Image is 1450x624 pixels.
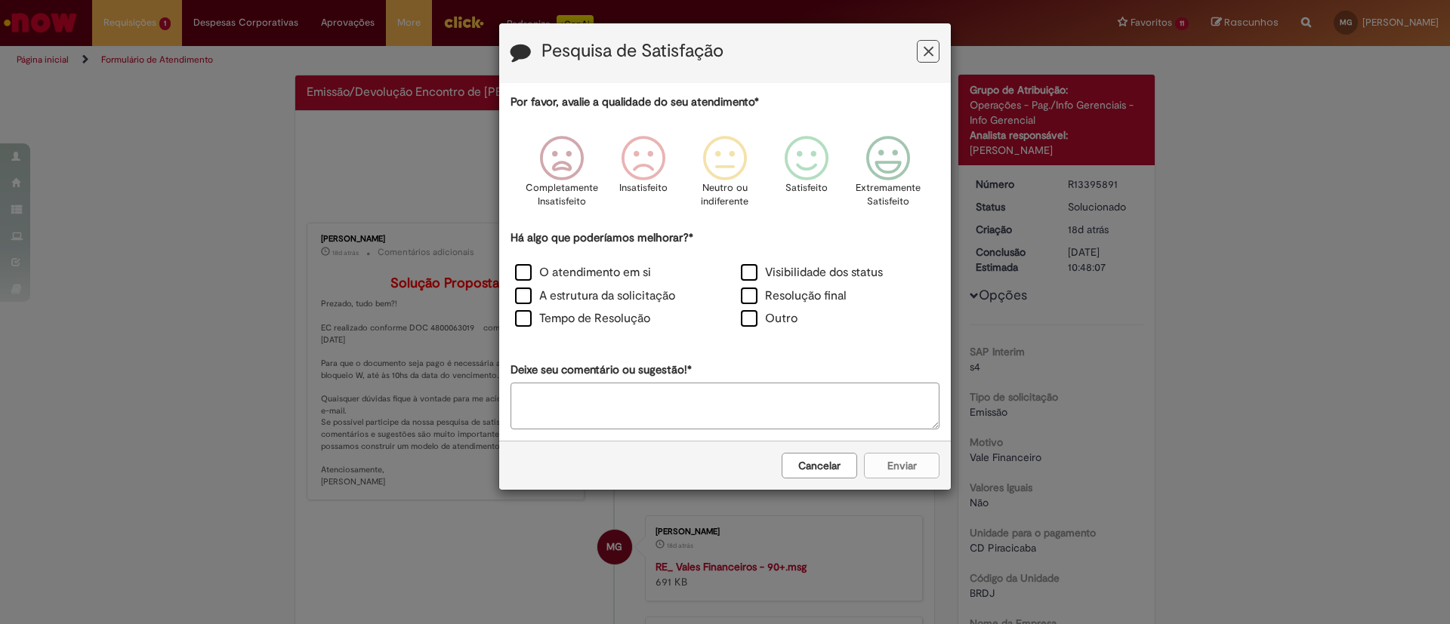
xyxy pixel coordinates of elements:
div: Satisfeito [768,124,845,228]
label: Deixe seu comentário ou sugestão!* [511,362,692,378]
p: Insatisfeito [619,181,668,195]
label: Tempo de Resolução [515,310,650,327]
div: Completamente Insatisfeito [523,124,600,228]
label: O atendimento em si [515,264,651,281]
div: Neutro ou indiferente [686,124,764,228]
p: Neutro ou indiferente [698,181,752,209]
p: Completamente Insatisfeito [526,181,598,209]
label: Por favor, avalie a qualidade do seu atendimento* [511,94,759,110]
div: Extremamente Satisfeito [850,124,927,228]
button: Cancelar [782,453,857,478]
label: Resolução final [741,287,847,305]
label: Visibilidade dos status [741,264,883,281]
label: A estrutura da solicitação [515,287,675,305]
div: Há algo que poderíamos melhorar?* [511,230,939,332]
p: Extremamente Satisfeito [856,181,921,209]
label: Pesquisa de Satisfação [541,41,723,61]
p: Satisfeito [785,181,828,195]
label: Outro [741,310,797,327]
div: Insatisfeito [605,124,682,228]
